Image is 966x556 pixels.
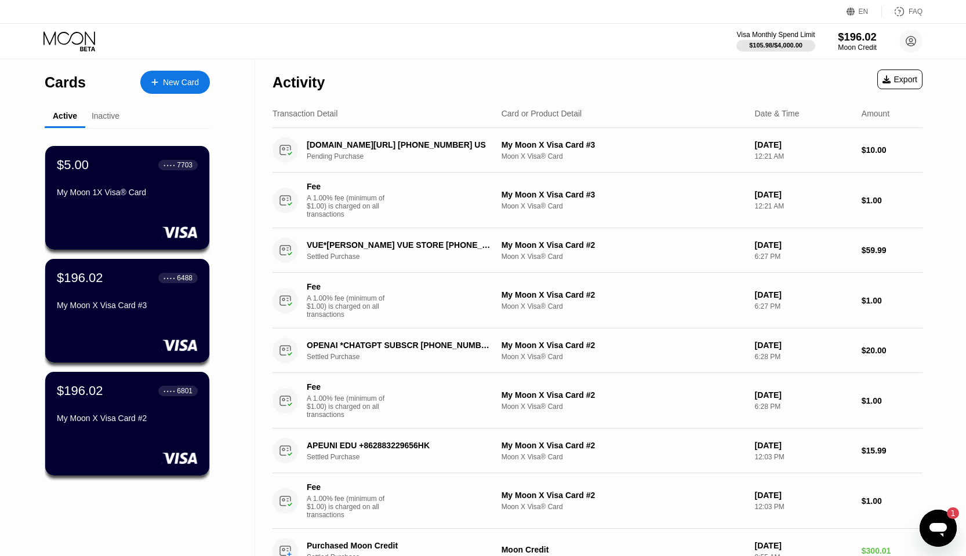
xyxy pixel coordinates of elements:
div: $1.00 [862,496,923,506]
div: My Moon X Visa Card #2 [502,491,746,500]
div: Card or Product Detail [502,109,582,118]
div: A 1.00% fee (minimum of $1.00) is charged on all transactions [307,294,394,319]
div: Activity [273,74,325,91]
div: $196.02● ● ● ●6801My Moon X Visa Card #2 [45,372,209,475]
div: Fee [307,282,388,291]
div: $196.02 [57,270,103,286]
iframe: Number of unread messages [936,507,959,519]
div: FeeA 1.00% fee (minimum of $1.00) is charged on all transactionsMy Moon X Visa Card #3Moon X Visa... [273,173,923,228]
div: $1.00 [862,196,923,205]
div: VUE*[PERSON_NAME] VUE STORE [PHONE_NUMBER] US [307,240,491,250]
div: 12:21 AM [754,202,852,210]
div: [DATE] [754,190,852,199]
div: [DATE] [754,541,852,550]
div: Inactive [92,111,119,120]
div: 6488 [177,274,193,282]
div: 12:03 PM [754,453,852,461]
div: New Card [140,71,210,94]
div: $10.00 [862,145,923,155]
div: [DATE] [754,341,852,350]
div: APEUNI EDU +862883229656HKSettled PurchaseMy Moon X Visa Card #2Moon X Visa® Card[DATE]12:03 PM$1... [273,429,923,473]
div: $196.02 [838,31,877,43]
div: [DOMAIN_NAME][URL] [PHONE_NUMBER] US [307,140,491,149]
div: FAQ [909,8,923,16]
div: [DATE] [754,290,852,299]
div: My Moon X Visa Card #2 [57,414,198,423]
div: Active [53,111,77,120]
div: VUE*[PERSON_NAME] VUE STORE [PHONE_NUMBER] USSettled PurchaseMy Moon X Visa Card #2Moon X Visa® C... [273,228,923,273]
div: Moon X Visa® Card [502,453,746,461]
div: Moon X Visa® Card [502,302,746,310]
div: Export [877,69,923,89]
div: 6:27 PM [754,253,852,261]
div: $196.02Moon Credit [838,31,877,52]
div: FAQ [882,6,923,17]
div: A 1.00% fee (minimum of $1.00) is charged on all transactions [307,495,394,519]
div: My Moon X Visa Card #2 [502,240,746,250]
div: ● ● ● ● [164,276,175,280]
div: 7703 [177,161,193,169]
div: Visa Monthly Spend Limit [736,31,815,39]
div: FeeA 1.00% fee (minimum of $1.00) is charged on all transactionsMy Moon X Visa Card #2Moon X Visa... [273,273,923,328]
div: Visa Monthly Spend Limit$105.98/$4,000.00 [736,31,815,52]
div: Settled Purchase [307,353,504,361]
div: 6:27 PM [754,302,852,310]
div: Fee [307,382,388,392]
div: [DATE] [754,491,852,500]
div: ● ● ● ● [164,389,175,393]
div: 12:21 AM [754,152,852,160]
div: Moon X Visa® Card [502,353,746,361]
div: Cards [45,74,86,91]
div: $1.00 [862,396,923,405]
div: $196.02● ● ● ●6488My Moon X Visa Card #3 [45,259,209,363]
div: $300.01 [862,546,923,555]
div: EN [847,6,882,17]
div: New Card [163,78,199,87]
div: 12:03 PM [754,503,852,511]
div: Moon Credit [502,545,746,554]
div: Amount [862,109,889,118]
div: EN [859,8,869,16]
div: [DATE] [754,441,852,450]
div: ● ● ● ● [164,163,175,167]
div: [DOMAIN_NAME][URL] [PHONE_NUMBER] USPending PurchaseMy Moon X Visa Card #3Moon X Visa® Card[DATE]... [273,128,923,173]
div: $59.99 [862,246,923,255]
div: $20.00 [862,346,923,355]
div: Moon Credit [838,43,877,52]
div: Transaction Detail [273,109,337,118]
div: My Moon X Visa Card #2 [502,290,746,299]
div: Pending Purchase [307,152,504,160]
div: $5.00 [57,158,89,173]
div: Fee [307,482,388,492]
div: $196.02 [57,383,103,398]
div: My Moon 1X Visa® Card [57,188,198,197]
div: 6:28 PM [754,353,852,361]
div: Moon X Visa® Card [502,253,746,261]
div: $105.98 / $4,000.00 [749,42,802,49]
div: Moon X Visa® Card [502,503,746,511]
div: $15.99 [862,446,923,455]
div: My Moon X Visa Card #3 [502,140,746,149]
div: My Moon X Visa Card #3 [502,190,746,199]
div: FeeA 1.00% fee (minimum of $1.00) is charged on all transactionsMy Moon X Visa Card #2Moon X Visa... [273,373,923,429]
div: $1.00 [862,296,923,305]
div: OPENAI *CHATGPT SUBSCR [PHONE_NUMBER] US [307,341,491,350]
div: A 1.00% fee (minimum of $1.00) is charged on all transactions [307,194,394,218]
div: 6801 [177,387,193,395]
div: A 1.00% fee (minimum of $1.00) is charged on all transactions [307,394,394,419]
div: $5.00● ● ● ●7703My Moon 1X Visa® Card [45,146,209,250]
div: Settled Purchase [307,253,504,261]
div: Date & Time [754,109,799,118]
div: Fee [307,182,388,191]
iframe: Button to launch messaging window, 1 unread message [920,510,957,547]
div: [DATE] [754,140,852,149]
div: Moon X Visa® Card [502,202,746,210]
div: My Moon X Visa Card #2 [502,390,746,400]
div: My Moon X Visa Card #2 [502,441,746,450]
div: Settled Purchase [307,453,504,461]
div: My Moon X Visa Card #3 [57,301,198,310]
div: Moon X Visa® Card [502,152,746,160]
div: Purchased Moon Credit [307,541,491,550]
